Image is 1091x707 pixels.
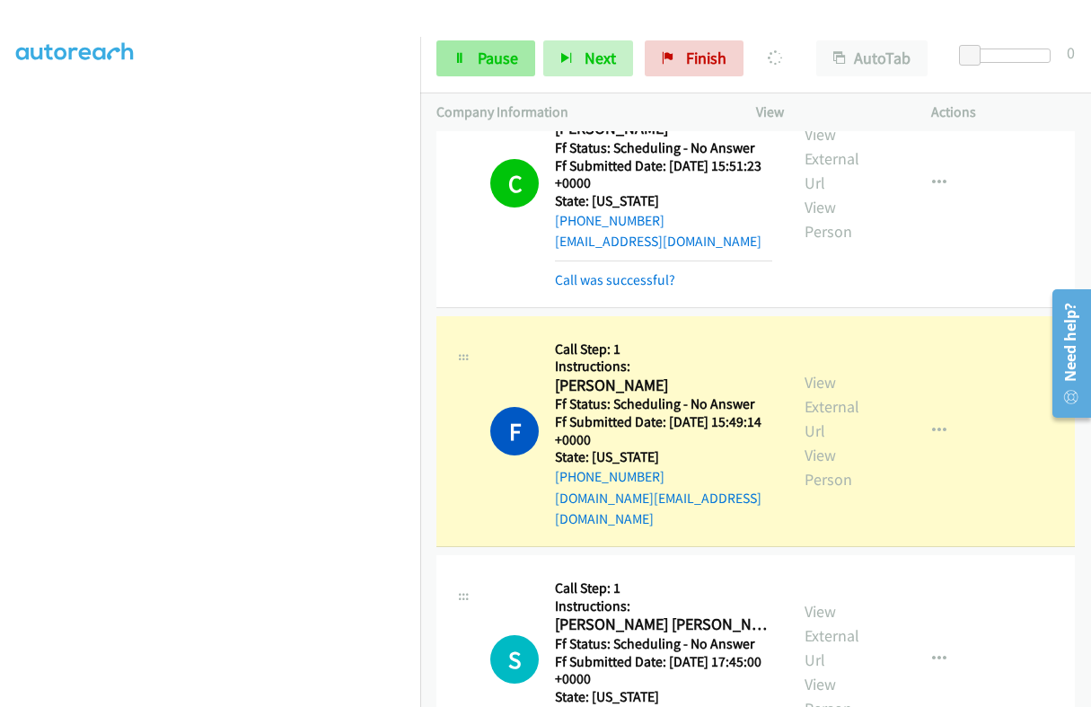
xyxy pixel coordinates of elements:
[816,40,928,76] button: AutoTab
[555,340,772,358] h5: Call Step: 1
[555,688,772,706] h5: State: [US_STATE]
[478,48,518,68] span: Pause
[555,614,772,635] h2: [PERSON_NAME] [PERSON_NAME]
[555,448,772,466] h5: State: [US_STATE]
[585,48,616,68] span: Next
[756,102,900,123] p: View
[1039,282,1091,425] iframe: Resource Center
[555,233,761,250] a: [EMAIL_ADDRESS][DOMAIN_NAME]
[555,413,772,448] h5: Ff Submitted Date: [DATE] 15:49:14 +0000
[555,139,772,157] h5: Ff Status: Scheduling - No Answer
[555,579,772,597] h5: Call Step: 1
[686,48,726,68] span: Finish
[768,47,784,71] p: Dialing [PERSON_NAME]
[555,468,664,485] a: [PHONE_NUMBER]
[555,212,664,229] a: [PHONE_NUMBER]
[805,445,852,490] a: View Person
[555,157,772,192] h5: Ff Submitted Date: [DATE] 15:51:23 +0000
[555,376,772,396] h2: [PERSON_NAME]
[555,653,772,688] h5: Ff Submitted Date: [DATE] 17:45:00 +0000
[436,40,535,76] a: Pause
[555,271,675,288] a: Call was successful?
[805,372,859,441] a: View External Url
[490,159,539,208] h1: C
[645,40,743,76] a: Finish
[555,597,772,615] h5: Instructions:
[490,407,539,455] h1: F
[436,102,724,123] p: Company Information
[543,40,633,76] button: Next
[805,124,859,193] a: View External Url
[1067,40,1075,65] div: 0
[555,490,761,528] a: [DOMAIN_NAME][EMAIL_ADDRESS][DOMAIN_NAME]
[490,635,539,684] h1: S
[805,197,852,242] a: View Person
[805,601,859,670] a: View External Url
[931,102,1075,123] p: Actions
[555,635,772,653] h5: Ff Status: Scheduling - No Answer
[555,395,772,413] h5: Ff Status: Scheduling - No Answer
[490,635,539,684] div: The call is yet to be attempted
[555,358,772,376] h5: Instructions:
[555,192,772,210] h5: State: [US_STATE]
